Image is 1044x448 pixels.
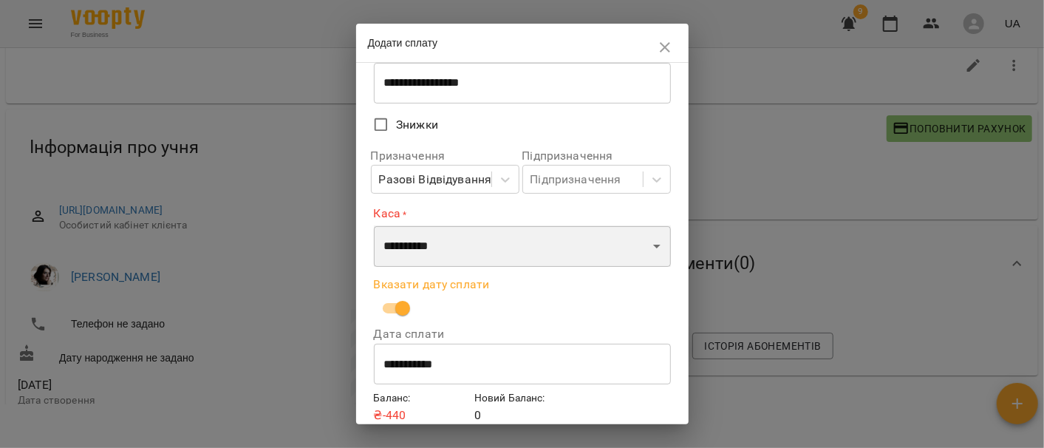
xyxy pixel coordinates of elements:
[374,206,671,223] label: Каса
[396,116,438,134] span: Знижки
[374,279,671,291] label: Вказати дату сплати
[371,150,519,162] label: Призначення
[374,407,469,424] p: ₴ -440
[471,387,573,427] div: 0
[379,171,492,189] div: Разові Відвідування
[474,390,570,407] h6: Новий Баланс :
[374,328,671,340] label: Дата сплати
[368,37,438,49] span: Додати сплату
[530,171,621,189] div: Підпризначення
[522,150,671,162] label: Підпризначення
[374,390,469,407] h6: Баланс :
